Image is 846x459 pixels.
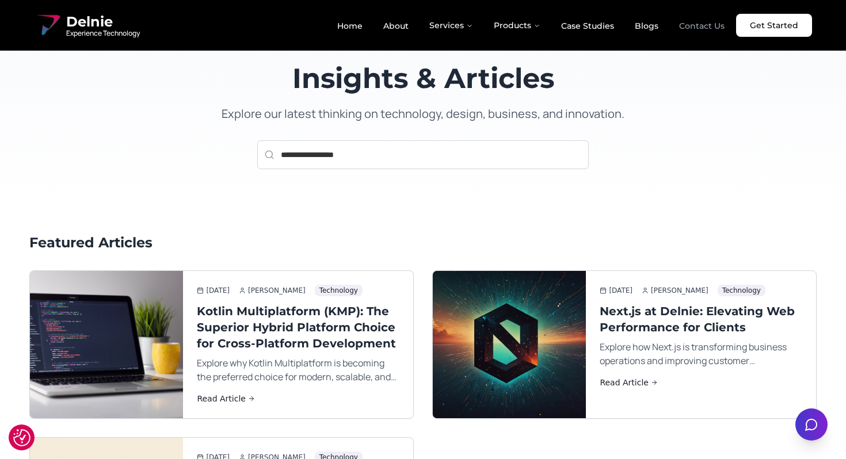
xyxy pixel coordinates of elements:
[600,286,632,295] span: [DATE]
[13,429,31,446] img: Revisit consent button
[626,16,668,36] a: Blogs
[670,16,734,36] a: Contact Us
[66,13,140,31] span: Delnie
[34,12,140,39] a: Delnie Logo Full
[328,14,734,37] nav: Main
[165,106,681,122] p: Explore our latest thinking on technology, design, business, and innovation.
[718,285,765,296] span: Technology
[197,286,230,295] span: [DATE]
[374,16,418,36] a: About
[552,16,623,36] a: Case Studies
[600,340,802,368] p: Explore how Next.js is transforming business operations and improving customer satisfaction.
[165,64,681,92] h1: Insights & Articles
[795,408,828,441] button: Open chat
[30,271,183,418] img: Kotlin Multiplatform (KMP): The Superior Hybrid Platform Choice for Cross-Platform Development
[315,285,363,296] span: Technology
[600,303,802,335] h3: Next.js at Delnie: Elevating Web Performance for Clients
[34,12,62,39] img: Delnie Logo
[642,286,708,295] span: [PERSON_NAME]
[600,377,802,388] a: Read Article
[239,286,306,295] span: [PERSON_NAME]
[197,303,399,351] h3: Kotlin Multiplatform (KMP): The Superior Hybrid Platform Choice for Cross-Platform Development
[736,14,812,37] a: Get Started
[29,234,817,252] h2: Featured Articles
[328,16,372,36] a: Home
[66,29,140,38] span: Experience Technology
[197,393,399,404] a: Read Article
[420,14,482,37] button: Services
[197,356,399,384] p: Explore why Kotlin Multiplatform is becoming the preferred choice for modern, scalable, and maint...
[485,14,550,37] button: Products
[13,429,31,446] button: Cookie Settings
[433,271,586,418] img: Next.js at Delnie: Elevating Web Performance for Clients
